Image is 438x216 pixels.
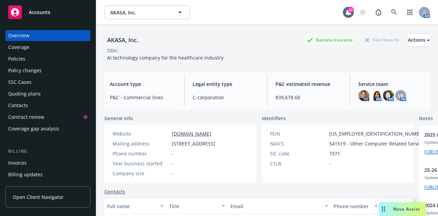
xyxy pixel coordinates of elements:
a: Billing updates [5,169,90,180]
div: Policy changes [8,65,42,76]
span: Account type [110,80,176,88]
div: Full name [107,203,156,210]
button: Title [166,198,228,214]
div: Phone number [334,203,370,210]
span: AI technology company for the healthcare industry [107,54,223,61]
span: $39,678.60 [275,94,342,101]
button: Nova Assist [379,202,426,216]
div: AKASA, Inc. [104,36,141,45]
div: Overview [8,30,29,41]
div: 32 [348,7,354,13]
span: Accounts [29,10,50,15]
a: Start snowing [356,5,370,19]
button: Actions [408,33,430,47]
button: Full name [104,198,166,214]
div: FEIN [270,130,326,137]
div: Total Rewards [362,36,402,44]
a: Report a Bug [372,5,385,19]
div: Coverage gap analysis [8,123,59,134]
div: Contract review [8,112,44,123]
a: Coverage [5,42,90,53]
span: - [329,160,331,167]
a: SSC Cases [5,77,90,88]
div: SSC Cases [8,77,31,88]
div: CSLB [270,160,326,167]
div: Title [169,203,218,210]
div: Invoices [8,157,27,168]
a: Contract review [5,112,90,123]
div: DBA: - [107,47,120,54]
button: Email [228,198,331,214]
img: photo [371,90,382,101]
span: Legal entity type [193,80,259,88]
span: - [172,160,173,167]
div: NAICS [270,140,326,147]
span: Notes [419,115,433,123]
img: photo [383,90,394,101]
span: 7371 [329,150,340,157]
a: Policy changes [5,65,90,76]
span: General info [104,115,133,122]
span: Open Client Navigator [13,193,64,201]
div: Business Insurance [304,36,356,44]
img: photo [358,90,369,101]
a: Policies [5,53,90,64]
span: [US_EMPLOYER_IDENTIFICATION_NUMBER] [329,130,427,137]
span: 541519 - Other Computer Related Services [329,140,427,147]
span: P&C - Commercial lines [110,94,176,101]
div: Mailing address [113,140,169,147]
div: Quoting plans [8,88,41,99]
div: Phone number [113,150,169,157]
div: SIC code [270,150,326,157]
a: Overview [5,30,90,41]
span: [STREET_ADDRESS] [172,140,215,147]
div: Contacts [8,100,28,111]
span: - [172,170,173,177]
span: Identifiers [262,115,286,122]
div: Coverage [8,42,29,53]
span: P&C estimated revenue [275,80,342,88]
span: C-corporation [193,94,259,101]
span: Nova Assist [393,206,420,212]
button: Phone number [331,198,380,214]
a: Accounts [5,3,90,22]
div: Drag to move [379,202,388,216]
div: Email [231,203,321,210]
span: Service team [358,80,424,88]
div: Billing [5,148,90,155]
a: [DOMAIN_NAME] [172,130,211,137]
div: Billing updates [8,169,43,180]
a: Quoting plans [5,88,90,99]
div: Company size [113,170,169,177]
div: Policies [8,53,25,64]
a: Switch app [403,5,417,19]
div: Website [113,130,169,137]
a: Search [387,5,401,19]
a: Contacts [104,188,125,195]
button: Key contact [381,198,413,214]
a: Contacts [5,100,90,111]
span: VE [398,92,404,99]
button: AKASA, Inc. [104,5,190,19]
span: - [172,150,173,157]
a: Invoices [5,157,90,168]
div: Year business started [113,160,169,167]
a: Coverage gap analysis [5,123,90,134]
div: Actions [408,34,430,47]
span: AKASA, Inc. [110,9,169,16]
